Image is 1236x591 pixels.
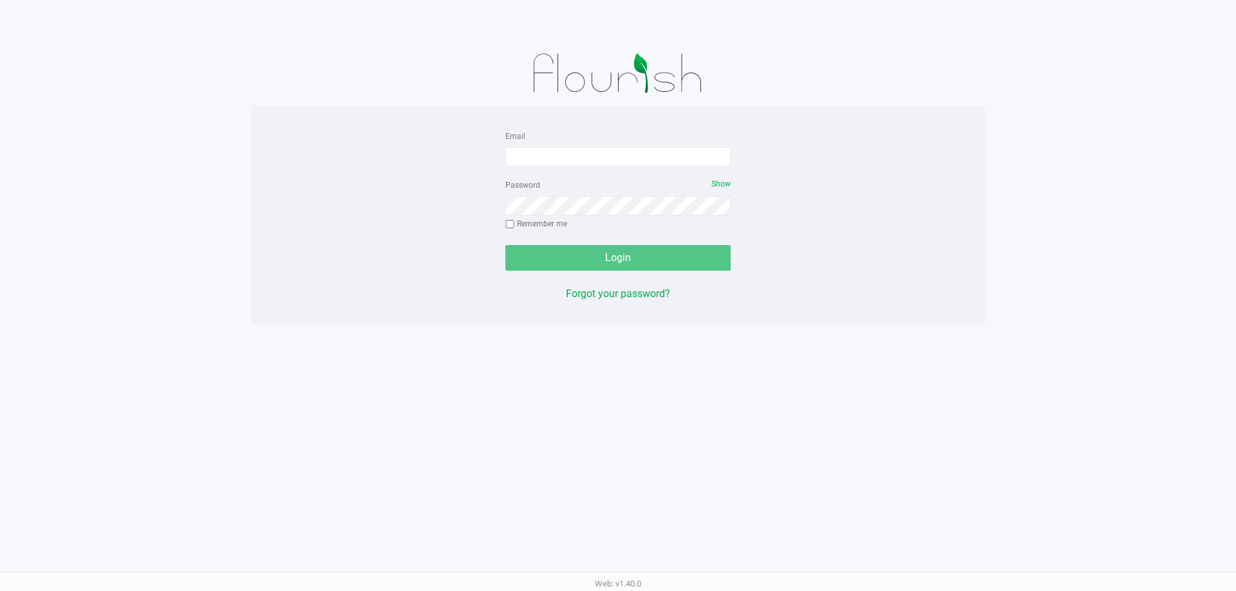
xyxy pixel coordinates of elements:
label: Remember me [505,218,567,230]
label: Password [505,179,540,191]
label: Email [505,131,525,142]
span: Show [711,179,731,188]
button: Forgot your password? [566,286,670,302]
input: Remember me [505,220,514,229]
span: Web: v1.40.0 [595,579,641,588]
